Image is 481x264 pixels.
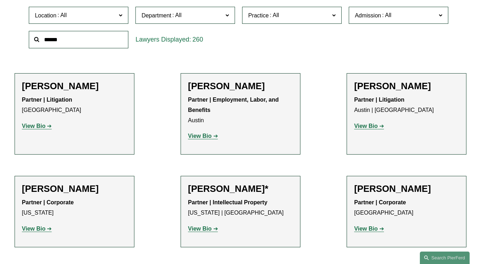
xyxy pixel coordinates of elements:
span: Admission [355,12,381,18]
span: 260 [192,36,203,43]
h2: [PERSON_NAME] [22,183,127,194]
strong: View Bio [22,226,46,232]
p: [GEOGRAPHIC_DATA] [22,95,127,115]
a: View Bio [188,133,218,139]
p: [US_STATE] [22,198,127,218]
a: Search this site [420,252,470,264]
strong: View Bio [188,133,212,139]
strong: Partner | Employment, Labor, and Benefits [188,97,280,113]
span: Practice [248,12,269,18]
a: View Bio [354,123,384,129]
strong: View Bio [354,123,378,129]
p: [US_STATE] | [GEOGRAPHIC_DATA] [188,198,293,218]
strong: Partner | Litigation [354,97,404,103]
p: [GEOGRAPHIC_DATA] [354,198,459,218]
strong: Partner | Corporate [22,199,74,205]
strong: View Bio [354,226,378,232]
strong: View Bio [188,226,212,232]
p: Austin [188,95,293,125]
span: Location [35,12,57,18]
a: View Bio [22,123,52,129]
h2: [PERSON_NAME] [354,81,459,92]
a: View Bio [22,226,52,232]
p: Austin | [GEOGRAPHIC_DATA] [354,95,459,115]
h2: [PERSON_NAME]* [188,183,293,194]
strong: Partner | Intellectual Property [188,199,267,205]
strong: View Bio [22,123,46,129]
h2: [PERSON_NAME] [354,183,459,194]
a: View Bio [188,226,218,232]
span: Department [141,12,171,18]
h2: [PERSON_NAME] [188,81,293,92]
strong: Partner | Corporate [354,199,406,205]
a: View Bio [354,226,384,232]
strong: Partner | Litigation [22,97,72,103]
h2: [PERSON_NAME] [22,81,127,92]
